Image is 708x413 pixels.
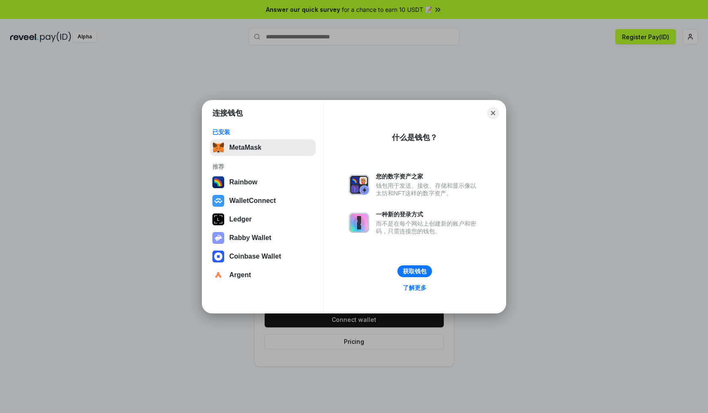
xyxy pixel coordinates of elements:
[376,220,480,235] div: 而不是在每个网站上创建新的账户和密码，只需连接您的钱包。
[212,232,224,244] img: svg+xml,%3Csvg%20xmlns%3D%22http%3A%2F%2Fwww.w3.org%2F2000%2Fsvg%22%20fill%3D%22none%22%20viewBox...
[398,282,432,293] a: 了解更多
[229,216,252,223] div: Ledger
[212,163,313,170] div: 推荐
[392,132,437,143] div: 什么是钱包？
[229,234,271,242] div: Rabby Wallet
[229,178,257,186] div: Rainbow
[397,265,432,277] button: 获取钱包
[212,176,224,188] img: svg+xml,%3Csvg%20width%3D%22120%22%20height%3D%22120%22%20viewBox%3D%220%200%20120%20120%22%20fil...
[229,144,261,151] div: MetaMask
[376,211,480,218] div: 一种新的登录方式
[349,213,369,233] img: svg+xml,%3Csvg%20xmlns%3D%22http%3A%2F%2Fwww.w3.org%2F2000%2Fsvg%22%20fill%3D%22none%22%20viewBox...
[212,251,224,262] img: svg+xml,%3Csvg%20width%3D%2228%22%20height%3D%2228%22%20viewBox%3D%220%200%2028%2028%22%20fill%3D...
[210,211,316,228] button: Ledger
[210,229,316,246] button: Rabby Wallet
[403,284,426,292] div: 了解更多
[212,142,224,154] img: svg+xml,%3Csvg%20fill%3D%22none%22%20height%3D%2233%22%20viewBox%3D%220%200%2035%2033%22%20width%...
[212,269,224,281] img: svg+xml,%3Csvg%20width%3D%2228%22%20height%3D%2228%22%20viewBox%3D%220%200%2028%2028%22%20fill%3D...
[376,182,480,197] div: 钱包用于发送、接收、存储和显示像以太坊和NFT这样的数字资产。
[210,248,316,265] button: Coinbase Wallet
[210,139,316,156] button: MetaMask
[229,271,251,279] div: Argent
[229,197,276,205] div: WalletConnect
[210,267,316,283] button: Argent
[487,107,499,119] button: Close
[210,174,316,191] button: Rainbow
[212,213,224,225] img: svg+xml,%3Csvg%20xmlns%3D%22http%3A%2F%2Fwww.w3.org%2F2000%2Fsvg%22%20width%3D%2228%22%20height%3...
[212,195,224,207] img: svg+xml,%3Csvg%20width%3D%2228%22%20height%3D%2228%22%20viewBox%3D%220%200%2028%2028%22%20fill%3D...
[229,253,281,260] div: Coinbase Wallet
[212,108,243,118] h1: 连接钱包
[212,128,313,136] div: 已安装
[403,267,426,275] div: 获取钱包
[376,173,480,180] div: 您的数字资产之家
[210,192,316,209] button: WalletConnect
[349,175,369,195] img: svg+xml,%3Csvg%20xmlns%3D%22http%3A%2F%2Fwww.w3.org%2F2000%2Fsvg%22%20fill%3D%22none%22%20viewBox...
